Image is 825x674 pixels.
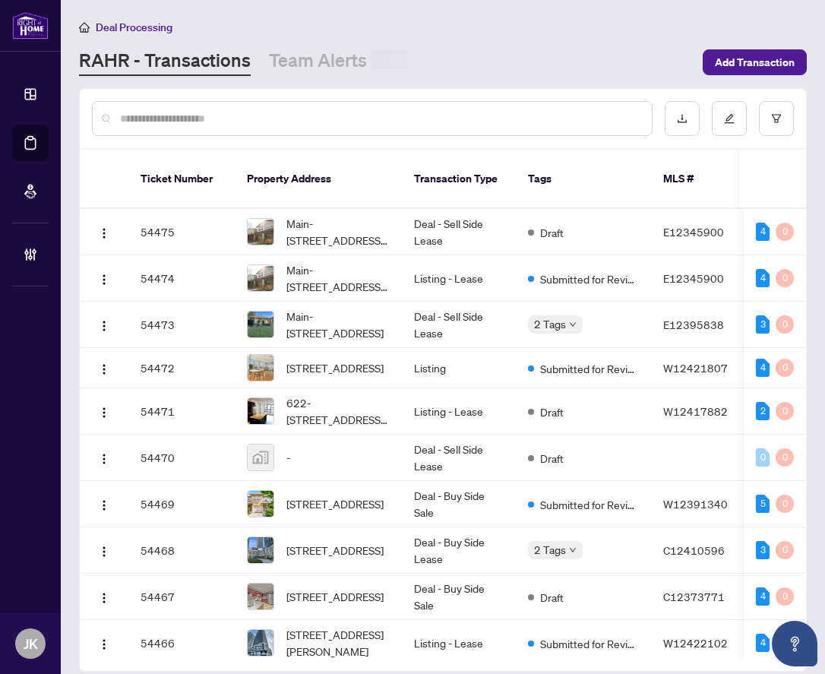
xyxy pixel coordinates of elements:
button: edit [712,101,747,136]
th: Ticket Number [128,150,235,209]
td: 54472 [128,348,235,388]
span: W12391340 [663,497,728,511]
div: 0 [776,587,794,606]
img: Logo [98,546,110,558]
div: 0 [776,541,794,559]
td: 54474 [128,255,235,302]
img: thumbnail-img [248,445,273,470]
th: MLS # [651,150,742,209]
img: thumbnail-img [248,537,273,563]
td: Listing - Lease [402,620,516,666]
button: filter [759,101,794,136]
img: thumbnail-img [248,630,273,656]
img: Logo [98,320,110,332]
td: 54468 [128,527,235,574]
span: 2 Tags [534,315,566,333]
button: Logo [92,266,116,290]
img: Logo [98,592,110,604]
span: E12395838 [663,318,724,331]
span: W12417882 [663,404,728,418]
span: edit [724,113,735,124]
td: 54469 [128,481,235,527]
span: E12345900 [663,271,724,285]
span: Draft [540,450,564,467]
span: Draft [540,403,564,420]
div: 4 [756,223,770,241]
span: Deal Processing [96,21,172,34]
button: Logo [92,492,116,516]
img: Logo [98,407,110,419]
span: W12422102 [663,636,728,650]
div: 4 [756,634,770,652]
td: Listing - Lease [402,255,516,302]
img: thumbnail-img [248,312,273,337]
div: 4 [756,587,770,606]
span: C12373771 [663,590,725,603]
td: 54467 [128,574,235,620]
span: 2 Tags [534,541,566,559]
td: Deal - Sell Side Lease [402,435,516,481]
span: [STREET_ADDRESS] [286,495,384,512]
span: Draft [540,589,564,606]
button: Logo [92,445,116,470]
td: 54473 [128,302,235,348]
span: down [569,321,577,328]
div: 3 [756,541,770,559]
div: 0 [776,495,794,513]
span: Main-[STREET_ADDRESS][PERSON_NAME] [286,215,390,248]
div: 0 [776,359,794,377]
img: logo [12,11,49,40]
img: thumbnail-img [248,584,273,609]
button: Logo [92,220,116,244]
img: thumbnail-img [248,355,273,381]
img: thumbnail-img [248,219,273,245]
td: 54475 [128,209,235,255]
span: - [286,449,290,466]
td: 54471 [128,388,235,435]
span: 622-[STREET_ADDRESS][PERSON_NAME] [286,394,390,428]
div: 2 [756,402,770,420]
div: 5 [756,495,770,513]
td: Deal - Buy Side Sale [402,574,516,620]
div: 0 [776,448,794,467]
span: Submitted for Review [540,271,639,287]
button: Open asap [772,621,817,666]
td: Listing - Lease [402,388,516,435]
button: Logo [92,356,116,380]
td: 54466 [128,620,235,666]
span: JK [24,633,38,654]
span: download [677,113,687,124]
span: down [569,546,577,554]
div: 0 [776,315,794,334]
span: filter [771,113,782,124]
td: Listing [402,348,516,388]
span: Draft [540,224,564,241]
img: thumbnail-img [248,491,273,517]
img: thumbnail-img [248,398,273,424]
div: 4 [756,359,770,377]
span: [STREET_ADDRESS][PERSON_NAME] [286,626,390,660]
span: W12421807 [663,361,728,375]
span: Submitted for Review [540,635,639,652]
td: 54470 [128,435,235,481]
div: 4 [756,269,770,287]
span: home [79,22,90,33]
button: Logo [92,631,116,655]
button: Logo [92,399,116,423]
td: Deal - Buy Side Sale [402,481,516,527]
span: Add Transaction [715,50,795,74]
div: 0 [776,269,794,287]
img: thumbnail-img [248,265,273,291]
a: Team Alerts [269,48,407,76]
button: Logo [92,584,116,609]
img: Logo [98,227,110,239]
th: Tags [516,150,651,209]
img: Logo [98,638,110,650]
span: Submitted for Review [540,360,639,377]
img: Logo [98,274,110,286]
th: Property Address [235,150,402,209]
button: download [665,101,700,136]
div: 0 [756,448,770,467]
div: 0 [776,402,794,420]
span: C12410596 [663,543,725,557]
